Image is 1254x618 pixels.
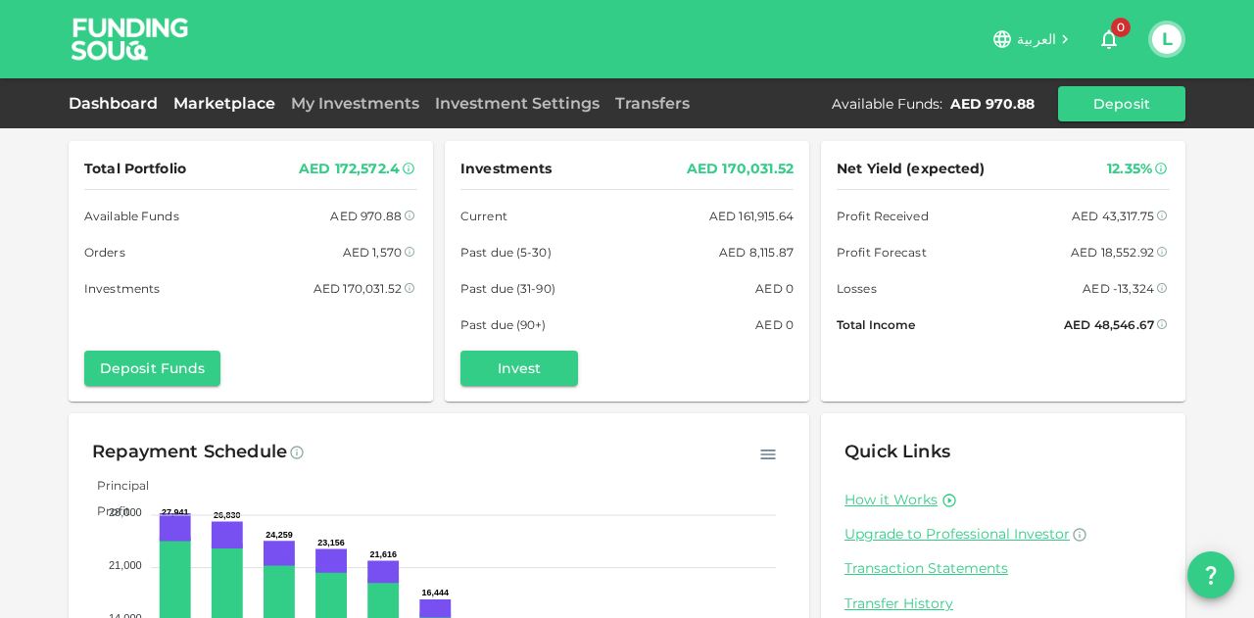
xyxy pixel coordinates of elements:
button: L [1152,24,1182,54]
div: AED 0 [755,314,794,335]
div: AED 161,915.64 [709,206,794,226]
span: Past due (5-30) [460,242,552,262]
a: Transfers [607,94,698,113]
div: AED 48,546.67 [1064,314,1154,335]
span: Net Yield (expected) [837,157,986,181]
span: Investments [460,157,552,181]
button: question [1187,551,1234,598]
div: AED 1,570 [343,242,402,262]
a: Transfer History [844,594,1162,613]
div: AED 970.88 [330,206,402,226]
span: Quick Links [844,441,950,462]
div: AED -13,324 [1083,278,1154,299]
span: Profit [82,503,130,518]
div: AED 0 [755,278,794,299]
a: Upgrade to Professional Investor [844,525,1162,544]
span: Available Funds [84,206,179,226]
span: العربية [1017,30,1056,48]
a: Marketplace [166,94,283,113]
span: Upgrade to Professional Investor [844,525,1070,543]
span: Investments [84,278,160,299]
tspan: 28,000 [109,506,142,518]
span: Profit Received [837,206,929,226]
a: Dashboard [69,94,166,113]
span: Past due (31-90) [460,278,555,299]
a: My Investments [283,94,427,113]
span: Current [460,206,507,226]
a: How it Works [844,491,938,509]
div: AED 18,552.92 [1071,242,1154,262]
span: Total Portfolio [84,157,186,181]
div: Available Funds : [832,94,942,114]
div: AED 170,031.52 [687,157,794,181]
div: AED 170,031.52 [313,278,402,299]
a: Transaction Statements [844,559,1162,578]
div: 12.35% [1107,157,1152,181]
div: AED 43,317.75 [1072,206,1154,226]
div: AED 8,115.87 [719,242,794,262]
span: Total Income [837,314,915,335]
span: Profit Forecast [837,242,927,262]
div: AED 970.88 [950,94,1035,114]
div: AED 172,572.4 [299,157,400,181]
button: 0 [1089,20,1129,59]
span: Principal [82,478,149,493]
span: Orders [84,242,125,262]
span: 0 [1111,18,1131,37]
span: Losses [837,278,877,299]
button: Invest [460,351,578,386]
a: Investment Settings [427,94,607,113]
button: Deposit [1058,86,1185,121]
div: Repayment Schedule [92,437,287,468]
span: Past due (90+) [460,314,547,335]
button: Deposit Funds [84,351,220,386]
tspan: 21,000 [109,559,142,571]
